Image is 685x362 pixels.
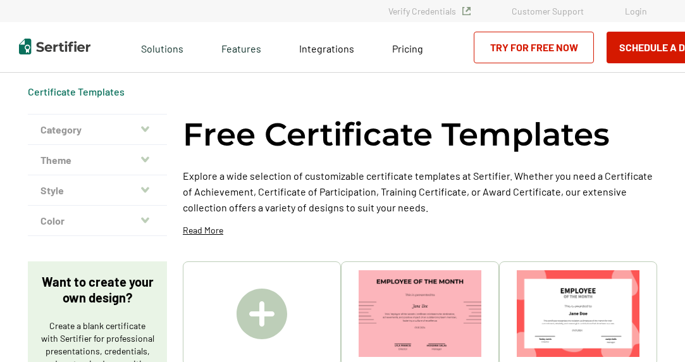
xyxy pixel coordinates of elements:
a: Pricing [392,39,423,55]
p: Explore a wide selection of customizable certificate templates at Sertifier. Whether you need a C... [183,168,657,215]
a: Certificate Templates [28,85,125,97]
span: Pricing [392,42,423,54]
a: Verify Credentials [388,6,471,16]
img: Create A Blank Certificate [237,289,287,339]
a: Try for Free Now [474,32,594,63]
img: Sertifier | Digital Credentialing Platform [19,39,90,54]
a: Customer Support [512,6,584,16]
a: Integrations [299,39,354,55]
button: Style [28,175,167,206]
p: Read More [183,224,223,237]
span: Certificate Templates [28,85,125,98]
img: Modern & Red Employee of the Month Certificate Template [517,270,639,357]
h1: Free Certificate Templates [183,114,610,155]
button: Color [28,206,167,236]
span: Integrations [299,42,354,54]
p: Want to create your own design? [40,274,154,306]
img: Verified [462,7,471,15]
div: Breadcrumb [28,85,125,98]
a: Login [625,6,647,16]
span: Features [221,39,261,55]
button: Category [28,115,167,145]
img: Simple & Modern Employee of the Month Certificate Template [359,270,481,357]
span: Solutions [141,39,183,55]
button: Theme [28,145,167,175]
